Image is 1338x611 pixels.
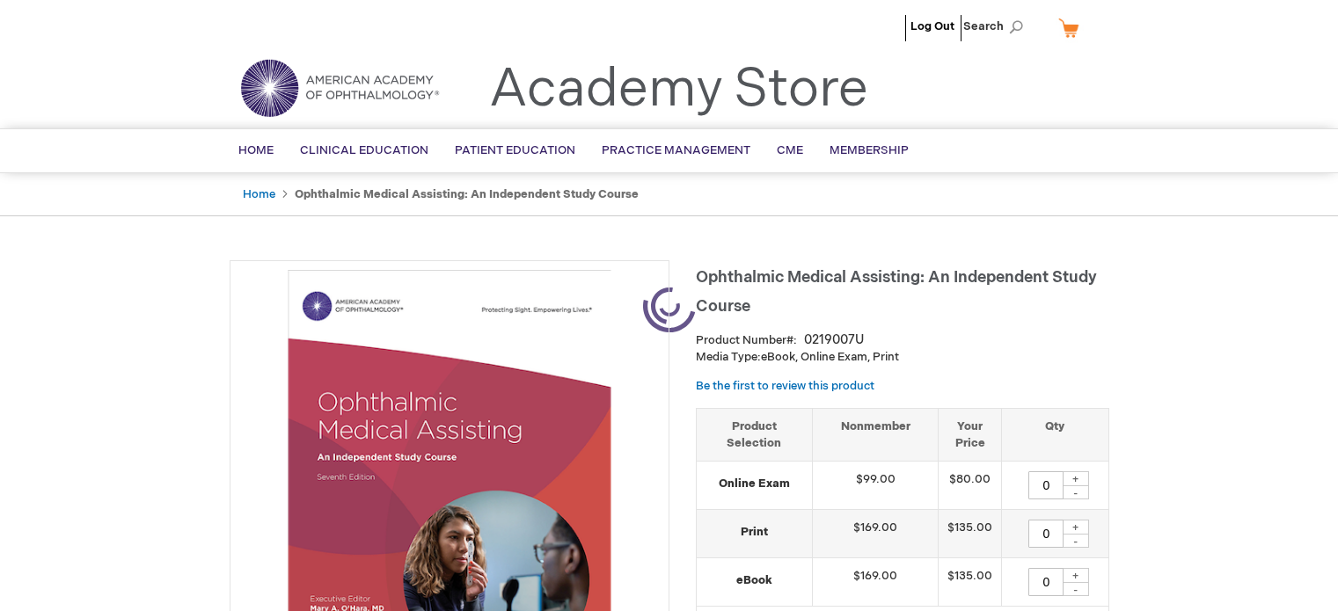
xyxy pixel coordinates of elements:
span: Home [238,143,274,157]
a: Log Out [910,19,954,33]
a: Be the first to review this product [696,379,874,393]
input: Qty [1028,568,1064,596]
div: - [1063,534,1089,548]
td: $135.00 [939,558,1002,607]
input: Qty [1028,520,1064,548]
strong: Media Type: [696,350,761,364]
a: Home [243,187,275,201]
strong: Product Number [696,333,797,347]
strong: Ophthalmic Medical Assisting: An Independent Study Course [295,187,639,201]
th: Qty [1002,408,1108,461]
td: $135.00 [939,510,1002,558]
th: Product Selection [697,408,813,461]
span: Membership [830,143,909,157]
span: Clinical Education [300,143,428,157]
th: Nonmember [812,408,939,461]
strong: eBook [706,572,803,589]
div: + [1063,520,1089,535]
span: Practice Management [602,143,750,157]
td: $99.00 [812,462,939,510]
div: - [1063,485,1089,499]
input: Qty [1028,471,1064,499]
td: $169.00 [812,558,939,607]
div: 0219007U [804,331,864,349]
span: CME [777,143,803,157]
div: + [1063,568,1089,583]
span: Search [963,9,1030,44]
span: Patient Education [455,143,575,157]
div: + [1063,471,1089,486]
th: Your Price [939,408,1002,461]
div: - [1063,582,1089,596]
strong: Print [706,524,803,541]
td: $169.00 [812,510,939,558]
p: eBook, Online Exam, Print [696,349,1109,366]
span: Ophthalmic Medical Assisting: An Independent Study Course [696,268,1097,316]
strong: Online Exam [706,476,803,492]
a: Academy Store [489,58,868,121]
td: $80.00 [939,462,1002,510]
